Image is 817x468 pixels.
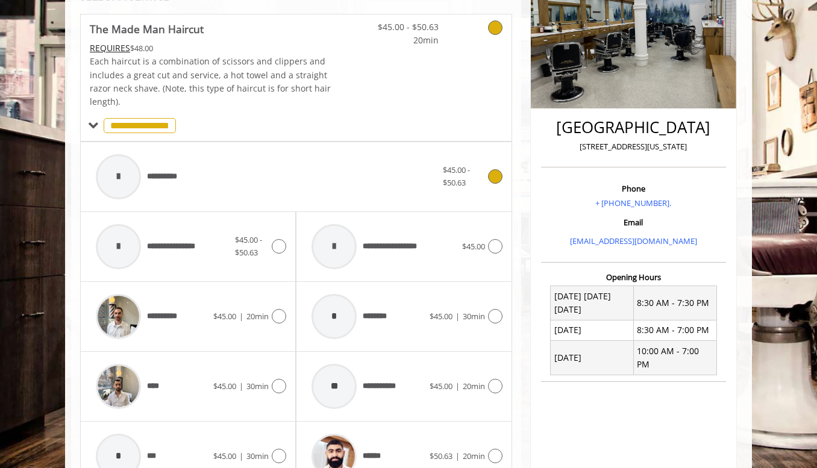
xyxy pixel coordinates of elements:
span: | [455,381,460,392]
span: | [239,451,243,461]
span: Each haircut is a combination of scissors and clippers and includes a great cut and service, a ho... [90,55,331,107]
td: [DATE] [551,341,634,375]
td: [DATE] [DATE] [DATE] [551,286,634,320]
span: $50.63 [430,451,452,461]
span: | [455,311,460,322]
span: $45.00 - $50.63 [443,164,470,188]
span: 20min [246,311,269,322]
span: This service needs some Advance to be paid before we block your appointment [90,42,130,54]
h3: Email [544,218,723,226]
span: $45.00 [430,311,452,322]
a: [EMAIL_ADDRESS][DOMAIN_NAME] [570,236,697,246]
h3: Opening Hours [541,273,726,281]
a: + [PHONE_NUMBER]. [595,198,671,208]
span: $45.00 [213,311,236,322]
span: 30min [463,311,485,322]
span: 20min [463,451,485,461]
div: $48.00 [90,42,332,55]
td: 8:30 AM - 7:00 PM [633,320,716,340]
span: $45.00 [430,381,452,392]
span: 30min [246,451,269,461]
h2: [GEOGRAPHIC_DATA] [544,119,723,136]
span: $45.00 [213,451,236,461]
span: | [455,451,460,461]
span: 20min [463,381,485,392]
td: 10:00 AM - 7:00 PM [633,341,716,375]
span: 30min [246,381,269,392]
span: | [239,381,243,392]
span: $45.00 - $50.63 [235,234,262,258]
span: $45.00 - $50.63 [368,20,439,34]
p: [STREET_ADDRESS][US_STATE] [544,140,723,153]
b: The Made Man Haircut [90,20,204,37]
span: $45.00 [462,241,485,252]
h3: Phone [544,184,723,193]
span: | [239,311,243,322]
span: 20min [368,34,439,47]
td: [DATE] [551,320,634,340]
td: 8:30 AM - 7:30 PM [633,286,716,320]
span: $45.00 [213,381,236,392]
